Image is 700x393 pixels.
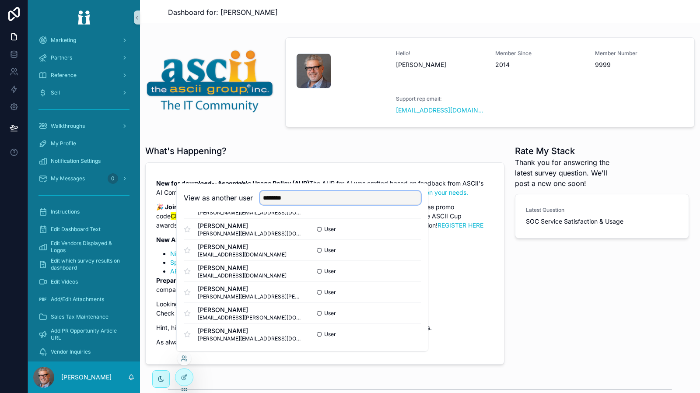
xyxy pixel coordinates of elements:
a: NinjaOne [170,250,196,257]
span: [PERSON_NAME][EMAIL_ADDRESS][PERSON_NAME][DOMAIN_NAME] [198,293,302,300]
a: Sales Tax Maintenance [33,309,135,325]
span: Support rep email: [396,95,485,102]
img: 19996-300ASCII_Logo-Clear.png [145,48,275,113]
span: User [324,246,336,253]
a: Edit Videos [33,274,135,290]
span: Member Number [595,50,684,57]
span: User [324,330,336,337]
span: Edit Dashboard Text [51,226,101,233]
span: Notification Settings [51,158,101,165]
h1: Rate My Stack [515,145,623,157]
a: Instructions [33,204,135,220]
span: User [324,309,336,316]
a: REGISTER HERE [437,221,483,229]
mark: CHANNELCHAMP [171,212,223,220]
a: SpeakUp [170,259,197,266]
a: AP2T [170,267,186,275]
a: [EMAIL_ADDRESS][DOMAIN_NAME] [396,106,485,115]
span: Partners [51,54,72,61]
a: Edit Vendors Displayed & Logos [33,239,135,255]
span: [EMAIL_ADDRESS][DOMAIN_NAME] [198,251,287,258]
span: [PERSON_NAME] [198,284,302,293]
p: [PERSON_NAME] [61,373,112,382]
img: App logo [72,11,96,25]
a: My Profile [33,136,135,151]
span: Member Since [495,50,584,57]
span: Edit Videos [51,278,78,285]
span: My Profile [51,140,76,147]
p: Use promo code when registering. As a bonus, on [DATE] 7:30 PM, we will be hosting the ASCII Cup ... [156,202,493,230]
a: Walkthroughs [33,118,135,134]
span: My Messages [51,175,85,182]
a: Partners [33,50,135,66]
span: [PERSON_NAME] [198,221,302,230]
span: SOC Service Satisfaction & Usage [526,217,678,226]
strong: New ASCII Benefit with: [156,236,227,243]
span: [PERSON_NAME] [396,60,485,69]
h2: View as another user [184,193,253,203]
span: Sell [51,89,60,96]
strong: 🎉 Join Us for the final ASCII Edge event of 2025 in [GEOGRAPHIC_DATA] [DATE] & [DATE]! [156,203,423,211]
span: [PERSON_NAME] [198,263,287,272]
span: 2014 [495,60,584,69]
div: 0 [108,173,118,184]
span: [PERSON_NAME] [198,242,287,251]
span: Reference [51,72,77,79]
span: [EMAIL_ADDRESS][PERSON_NAME][DOMAIN_NAME] [198,314,302,321]
span: Add PR Opportunity Article URL [51,327,126,341]
span: Marketing [51,37,76,44]
span: [PERSON_NAME] [198,305,302,314]
a: Sell [33,85,135,101]
span: [PERSON_NAME][EMAIL_ADDRESS][DOMAIN_NAME] [198,209,302,216]
span: Add/Edit Attachments [51,296,104,303]
a: Add/Edit Attachments [33,291,135,307]
p: Hint, hint! to receive all sub-contracting opportunities from fellow members. [156,323,493,332]
span: [PERSON_NAME] [198,326,302,335]
span: Instructions [51,208,80,215]
a: Edit which survey results on dashboard [33,256,135,272]
h1: What's Happening? [145,145,227,157]
span: Edit Vendors Displayed & Logos [51,240,126,254]
strong: Prepare now for tax season! [156,277,241,284]
p: As always, if you have a question or need guidance, [156,337,493,347]
a: Reference [33,67,135,83]
span: [PERSON_NAME][EMAIL_ADDRESS][DOMAIN_NAME] [198,230,302,237]
span: Vendor Inquiries [51,348,91,355]
span: Dashboard for: [PERSON_NAME] [168,7,278,18]
span: Latest Question [526,207,678,214]
span: Edit which survey results on dashboard [51,257,126,271]
span: [PERSON_NAME][EMAIL_ADDRESS][DOMAIN_NAME] [198,335,302,342]
a: Vendor Inquiries [33,344,135,360]
div: scrollable content [28,35,140,361]
a: Notification Settings [33,153,135,169]
span: Thank you for answering the latest survey question. We'll post a new one soon! [515,157,623,189]
span: User [324,267,336,274]
p: The AUP for AI was crafted based on feedback from ASCII's AI Committee. [156,179,493,197]
span: Sales Tax Maintenance [51,313,108,320]
p: Updated daily, can help your company navigate the complexities of sales tax in running your MSP. [156,276,493,294]
span: 9999 [595,60,684,69]
span: User [324,288,336,295]
span: Hello! [396,50,485,57]
span: [EMAIL_ADDRESS][DOMAIN_NAME] [198,272,287,279]
a: Marketing [33,32,135,48]
a: Add PR Opportunity Article URL [33,326,135,342]
a: My Messages0 [33,171,135,186]
a: Edit Dashboard Text [33,221,135,237]
p: Looking for another way to connect with ASCII members? Check out all the peer group activities we... [156,299,493,318]
span: Walkthroughs [51,123,85,130]
strong: New for download – Acceptable Usage Policy (AUP) [156,179,309,187]
span: User [324,225,336,232]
